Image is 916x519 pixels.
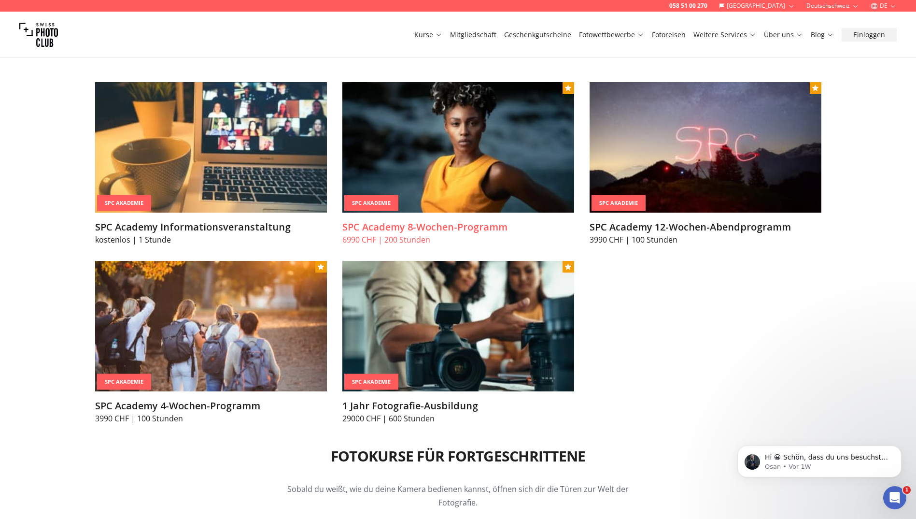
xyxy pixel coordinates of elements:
img: 1 Jahr Fotografie-Ausbildung [342,261,574,391]
img: SPC Academy Informationsveranstaltung [95,82,327,213]
a: 1 Jahr Fotografie-AusbildungSPC Akademie1 Jahr Fotografie-Ausbildung29000 CHF | 600 Stunden [342,261,574,424]
p: 3990 CHF | 100 Stunden [95,413,327,424]
p: kostenlos | 1 Stunde [95,234,327,245]
a: Weitere Services [693,30,756,40]
a: Geschenkgutscheine [504,30,571,40]
button: Einloggen [842,28,897,42]
h3: SPC Academy 4-Wochen-Programm [95,399,327,413]
h3: SPC Academy Informationsveranstaltung [95,220,327,234]
div: SPC Akademie [97,195,151,211]
button: Kurse [410,28,446,42]
img: SPC Academy 12-Wochen-Abendprogramm [590,82,821,213]
button: Fotoreisen [648,28,690,42]
h3: SPC Academy 8-Wochen-Programm [342,220,574,234]
a: Kurse [414,30,442,40]
span: 1 [903,486,911,494]
p: 3990 CHF | 100 Stunden [590,234,821,245]
p: 6990 CHF | 200 Stunden [342,234,574,245]
p: 29000 CHF | 600 Stunden [342,413,574,424]
button: Mitgliedschaft [446,28,500,42]
button: Über uns [760,28,807,42]
a: SPC Academy 12-Wochen-AbendprogrammSPC AkademieSPC Academy 12-Wochen-Abendprogramm3990 CHF | 100 ... [590,82,821,245]
h3: 1 Jahr Fotografie-Ausbildung [342,399,574,413]
h3: SPC Academy 12-Wochen-Abendprogramm [590,220,821,234]
a: SPC Academy 4-Wochen-ProgrammSPC AkademieSPC Academy 4-Wochen-Programm3990 CHF | 100 Stunden [95,261,327,424]
h2: Fotokurse für Fortgeschrittene [331,447,586,465]
img: SPC Academy 4-Wochen-Programm [95,261,327,391]
iframe: Intercom live chat [883,486,906,509]
div: SPC Akademie [592,195,646,211]
button: Geschenkgutscheine [500,28,575,42]
a: Über uns [764,30,803,40]
button: Fotowettbewerbe [575,28,648,42]
a: 058 51 00 270 [669,2,707,10]
a: Fotoreisen [652,30,686,40]
a: SPC Academy 8-Wochen-ProgrammSPC AkademieSPC Academy 8-Wochen-Programm6990 CHF | 200 Stunden [342,82,574,245]
iframe: Intercom notifications Nachricht [723,425,916,493]
a: Fotowettbewerbe [579,30,644,40]
button: Weitere Services [690,28,760,42]
p: Sobald du weißt, wie du deine Kamera bedienen kannst, öffnen sich dir die Türen zur Welt der Foto... [273,482,644,509]
img: SPC Academy 8-Wochen-Programm [342,82,574,213]
div: SPC Akademie [344,195,398,211]
a: Blog [811,30,834,40]
div: SPC Akademie [97,374,151,390]
button: Blog [807,28,838,42]
img: Swiss photo club [19,15,58,54]
a: SPC Academy InformationsveranstaltungSPC AkademieSPC Academy Informationsveranstaltungkostenlos |... [95,82,327,245]
div: SPC Akademie [344,374,398,390]
a: Mitgliedschaft [450,30,496,40]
